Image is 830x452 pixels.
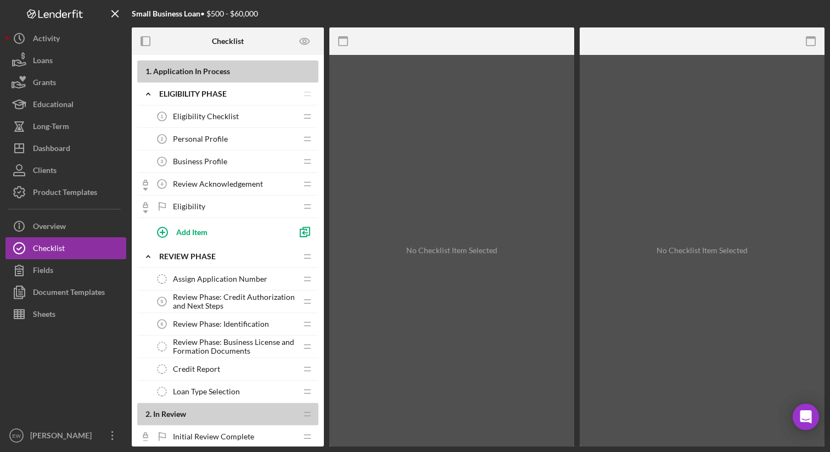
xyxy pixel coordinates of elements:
button: Clients [5,159,126,181]
tspan: 6 [161,321,164,327]
span: Business Profile [173,157,227,166]
span: Assign Application Number [173,275,267,283]
span: Review Phase: Business License and Formation Documents [173,338,296,355]
div: Activity [33,27,60,52]
button: Loans [5,49,126,71]
button: EW[PERSON_NAME] [5,425,126,447]
div: Overview [33,215,66,240]
span: Eligibility [173,202,205,211]
div: Fields [33,259,53,284]
div: No Checklist Item Selected [406,246,497,255]
tspan: 3 [161,159,164,164]
button: Educational [5,93,126,115]
div: Document Templates [33,281,105,306]
div: Clients [33,159,57,184]
div: [PERSON_NAME] [27,425,99,449]
button: Preview as [293,29,317,54]
span: In Review [153,409,186,418]
div: Product Templates [33,181,97,206]
button: Document Templates [5,281,126,303]
button: Grants [5,71,126,93]
div: Checklist [33,237,65,262]
span: Initial Review Complete [173,432,254,441]
span: Eligibility Checklist [173,112,239,121]
button: Long-Term [5,115,126,137]
div: REVIEW PHASE [159,252,296,261]
b: Small Business Loan [132,9,200,18]
button: Product Templates [5,181,126,203]
button: Sheets [5,303,126,325]
button: Add Item [148,221,291,243]
div: Long-Term [33,115,69,140]
span: 1 . [145,66,152,76]
span: Application In Process [153,66,230,76]
div: Loans [33,49,53,74]
div: Educational [33,93,74,118]
div: Open Intercom Messenger [793,404,819,430]
span: Credit Report [173,365,220,373]
button: Activity [5,27,126,49]
div: Add Item [176,221,207,242]
span: Review Phase: Identification [173,320,269,328]
span: Review Phase: Credit Authorization and Next Steps [173,293,296,310]
span: Personal Profile [173,135,228,143]
tspan: 1 [161,114,164,119]
div: Eligibility Phase [159,90,296,98]
b: Checklist [212,37,244,46]
span: Loan Type Selection [173,387,240,396]
text: EW [12,433,21,439]
tspan: 2 [161,136,164,142]
tspan: 4 [161,181,164,187]
div: Dashboard [33,137,70,162]
div: • $500 - $60,000 [132,9,258,18]
span: 2 . [145,409,152,418]
tspan: 5 [161,299,164,304]
button: Dashboard [5,137,126,159]
button: Fields [5,259,126,281]
div: Grants [33,71,56,96]
button: Checklist [5,237,126,259]
span: Review Acknowledgement [173,180,263,188]
button: Overview [5,215,126,237]
div: No Checklist Item Selected [657,246,748,255]
div: Sheets [33,303,55,328]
